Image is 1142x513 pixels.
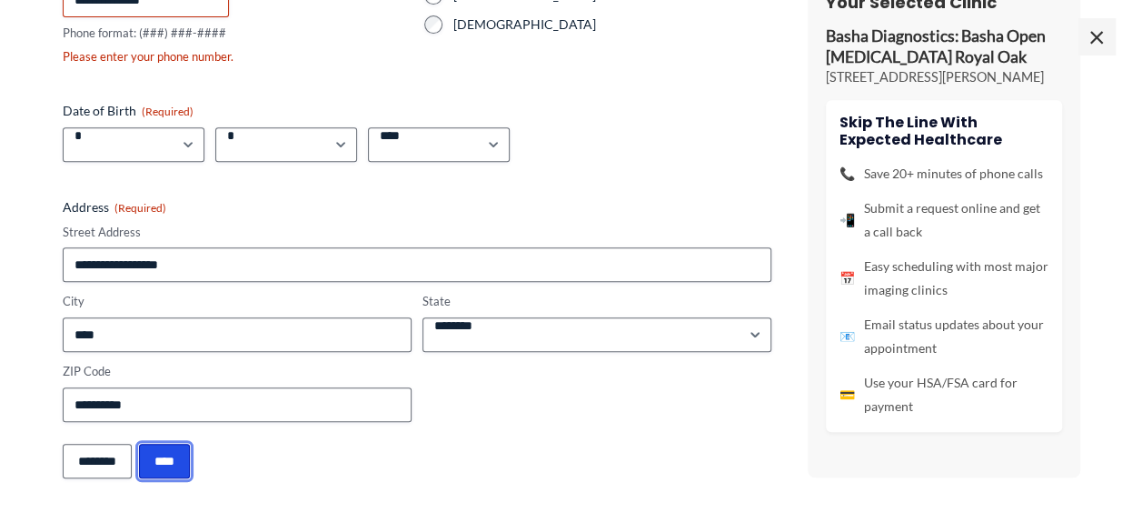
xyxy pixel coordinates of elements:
li: Save 20+ minutes of phone calls [839,163,1048,186]
span: 💳 [839,384,855,407]
li: Use your HSA/FSA card for payment [839,372,1048,419]
li: Email status updates about your appointment [839,314,1048,361]
label: [DEMOGRAPHIC_DATA] [453,15,771,34]
span: 📅 [839,267,855,291]
p: Basha Diagnostics: Basha Open [MEDICAL_DATA] Royal Oak [826,27,1062,69]
label: City [63,293,412,310]
span: 📧 [839,326,855,349]
label: Street Address [63,224,771,241]
label: ZIP Code [63,363,412,380]
h4: Skip the line with Expected Healthcare [839,114,1048,148]
span: 📲 [839,209,855,233]
div: Phone format: (###) ###-#### [63,25,410,42]
div: Please enter your phone number. [63,48,410,65]
span: × [1078,18,1115,55]
li: Easy scheduling with most major imaging clinics [839,256,1048,303]
span: (Required) [142,105,194,118]
li: Submit a request online and get a call back [839,197,1048,245]
legend: Date of Birth [63,102,194,120]
span: (Required) [114,201,166,215]
legend: Address [63,198,166,216]
p: [STREET_ADDRESS][PERSON_NAME] [826,69,1062,87]
span: 📞 [839,163,855,186]
label: State [422,293,771,310]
